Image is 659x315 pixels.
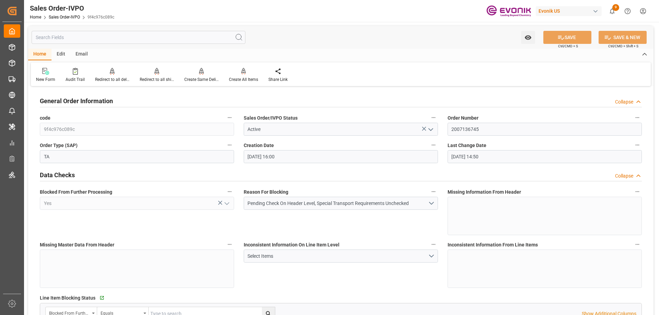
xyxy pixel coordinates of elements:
button: Help Center [620,3,635,19]
span: Inconsistent Information From Line Items [448,241,538,249]
button: open menu [244,250,438,263]
div: Create Same Delivery Date [184,76,219,83]
span: Reason For Blocking [244,189,288,196]
div: Collapse [615,98,633,106]
button: show 9 new notifications [604,3,620,19]
button: code [225,113,234,122]
div: Collapse [615,172,633,180]
span: Inconsistent Information On Line Item Level [244,241,339,249]
div: Share Link [268,76,288,83]
span: Missing Master Data From Header [40,241,114,249]
span: Creation Date [244,142,274,149]
span: Sales Order/IVPO Status [244,114,298,122]
input: MM-DD-YYYY HH:MM [448,150,642,163]
button: open menu [221,198,231,209]
div: Audit Trail [66,76,85,83]
button: Creation Date [429,141,438,149]
div: Redirect to all deliveries [95,76,129,83]
span: Ctrl/CMD + S [558,44,578,49]
button: Reason For Blocking [429,187,438,196]
input: Search Fields [32,31,245,44]
span: Blocked From Further Processing [40,189,112,196]
input: MM-DD-YYYY HH:MM [244,150,438,163]
button: open menu [425,124,435,135]
div: Select Items [247,253,428,260]
button: Order Number [633,113,642,122]
div: Evonik US [536,6,602,16]
div: New Form [36,76,55,83]
button: open menu [521,31,535,44]
h2: Data Checks [40,170,75,180]
span: 9 [612,4,619,11]
span: Order Type (SAP) [40,142,78,149]
div: Pending Check On Header Level, Special Transport Requirements Unchecked [247,200,428,207]
button: Blocked From Further Processing [225,187,234,196]
span: code [40,114,50,122]
div: Redirect to all shipments [140,76,174,83]
div: Edit [51,49,70,60]
span: Line Item Blocking Status [40,294,95,302]
h2: General Order Information [40,96,113,106]
span: Order Number [448,114,478,122]
button: Missing Information From Header [633,187,642,196]
span: Missing Information From Header [448,189,521,196]
button: SAVE [543,31,591,44]
button: Missing Master Data From Header [225,240,234,249]
img: Evonik-brand-mark-Deep-Purple-RGB.jpeg_1700498283.jpeg [486,5,531,17]
a: Home [30,15,41,20]
span: Last Change Date [448,142,486,149]
div: Create All Items [229,76,258,83]
button: Last Change Date [633,141,642,149]
div: Home [28,49,51,60]
button: Inconsistent Information On Line Item Level [429,240,438,249]
button: Order Type (SAP) [225,141,234,149]
button: open menu [244,197,438,210]
button: Evonik US [536,4,604,17]
button: Sales Order/IVPO Status [429,113,438,122]
div: Sales Order-IVPO [30,3,114,13]
button: SAVE & NEW [599,31,647,44]
a: Sales Order-IVPO [49,15,80,20]
button: Inconsistent Information From Line Items [633,240,642,249]
span: Ctrl/CMD + Shift + S [608,44,638,49]
div: Email [70,49,93,60]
